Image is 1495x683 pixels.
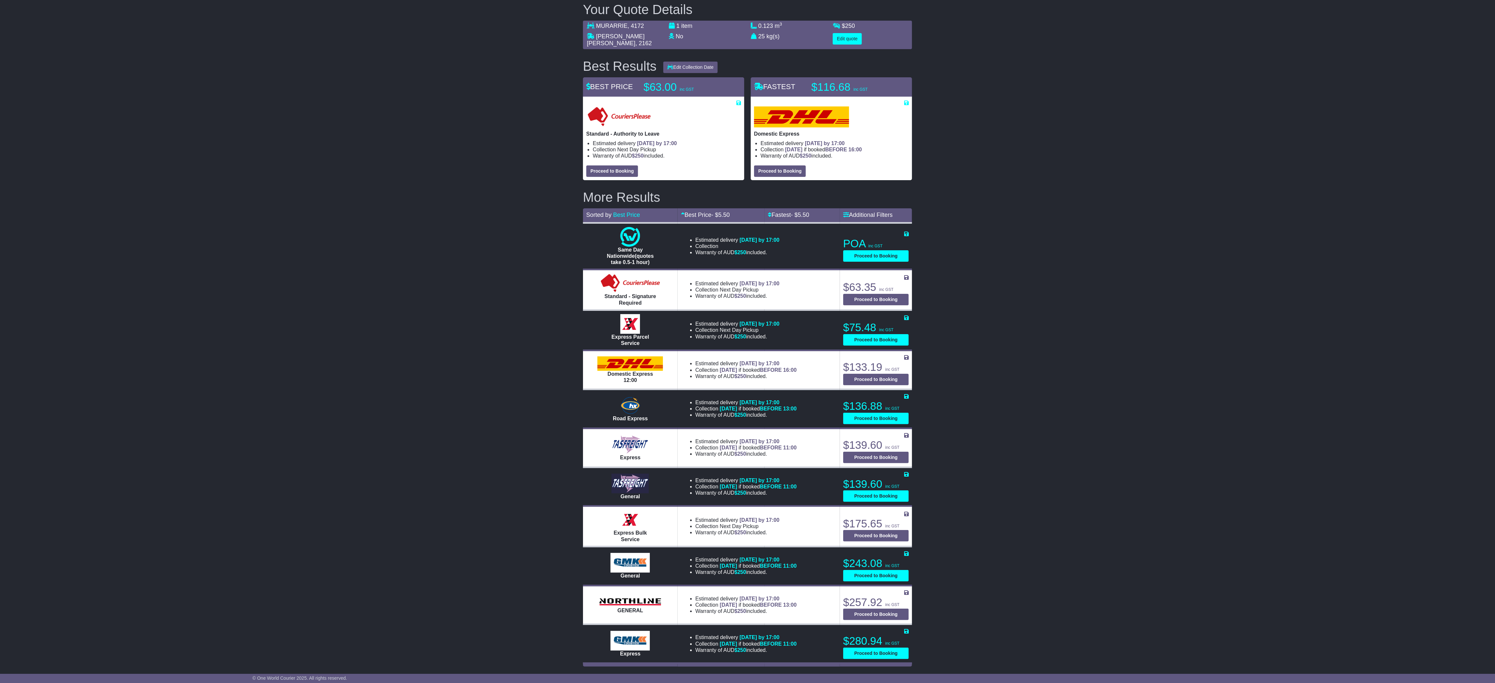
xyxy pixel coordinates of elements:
span: 250 [737,608,746,614]
h2: Your Quote Details [583,2,912,17]
span: 250 [737,490,746,496]
span: 13:00 [783,602,797,608]
span: 1 [676,23,680,29]
li: Estimated delivery [695,477,797,484]
span: Same Day Nationwide(quotes take 0.5-1 hour) [607,247,654,265]
span: 0.123 [758,23,773,29]
li: Estimated delivery [695,321,780,327]
li: Collection [695,484,797,490]
a: Best Price [613,212,640,218]
span: [DATE] by 17:00 [740,281,780,286]
li: Warranty of AUD included. [695,608,797,614]
li: Warranty of AUD included. [695,333,780,340]
span: 250 [737,451,746,457]
li: Collection [695,243,780,249]
span: 5.50 [718,212,730,218]
li: Warranty of AUD included. [695,569,797,575]
li: Collection [695,406,797,412]
li: Warranty of AUD included. [695,373,797,379]
span: [DATE] by 17:00 [740,439,780,444]
li: Warranty of AUD included. [695,647,797,653]
span: BEFORE [825,147,847,152]
span: BEFORE [760,406,782,411]
span: 250 [737,373,746,379]
span: [DATE] by 17:00 [740,321,780,327]
span: BEFORE [760,484,782,489]
span: inc GST [868,244,883,248]
img: DHL: Domestic Express 12:00 [597,356,663,371]
span: , 4172 [628,23,644,29]
button: Edit Collection Date [663,62,718,73]
span: MURARRIE [596,23,628,29]
h2: More Results [583,190,912,204]
span: Domestic Express 12:00 [608,371,653,383]
span: [DATE] [720,484,737,489]
p: $139.60 [843,478,909,491]
span: BEFORE [760,563,782,569]
span: [DATE] by 17:00 [740,478,780,483]
p: $63.35 [843,281,909,294]
li: Estimated delivery [695,280,780,287]
sup: 3 [780,22,782,27]
li: Collection [695,602,797,608]
p: Standard - Authority to Leave [586,131,741,137]
span: 11:00 [783,563,797,569]
span: [DATE] [720,641,737,647]
span: 250 [737,334,746,339]
li: Collection [593,146,741,153]
span: Sorted by [586,212,612,218]
span: 5.50 [798,212,809,218]
span: kg(s) [767,33,780,40]
span: if booked [720,367,797,373]
button: Proceed to Booking [843,374,909,385]
li: Estimated delivery [695,557,797,563]
span: 250 [737,647,746,653]
li: Estimated delivery [761,140,909,146]
span: if booked [720,602,797,608]
img: GMK Logistics: General [611,553,650,573]
p: Domestic Express [754,131,909,137]
span: [DATE] [720,367,737,373]
img: Border Express: Express Bulk Service [620,510,640,530]
span: inc GST [879,287,893,292]
span: 16:00 [783,367,797,373]
span: $ [734,530,746,535]
span: Express [620,651,640,656]
li: Warranty of AUD included. [761,153,909,159]
span: $ [734,334,746,339]
li: Warranty of AUD included. [695,451,797,457]
p: $280.94 [843,635,909,648]
li: Collection [695,641,797,647]
span: Express Bulk Service [614,530,647,542]
li: Estimated delivery [695,399,797,406]
button: Proceed to Booking [843,609,909,620]
button: Proceed to Booking [843,294,909,305]
p: $139.60 [843,439,909,452]
li: Warranty of AUD included. [695,412,797,418]
span: Road Express [613,416,648,421]
span: $ [734,451,746,457]
span: $ [734,569,746,575]
p: $243.08 [843,557,909,570]
span: inc GST [879,328,893,332]
li: Estimated delivery [593,140,741,146]
span: 250 [737,250,746,255]
span: BEFORE [760,367,782,373]
div: Best Results [580,59,660,73]
li: Collection [695,445,797,451]
span: 250 [803,153,811,159]
span: 11:00 [783,641,797,647]
p: $257.92 [843,596,909,609]
button: Proceed to Booking [843,452,909,463]
span: inc GST [885,484,899,489]
span: 250 [635,153,644,159]
span: inc GST [680,87,694,92]
p: POA [843,237,909,250]
li: Collection [695,327,780,333]
li: Warranty of AUD included. [695,249,780,256]
button: Proceed to Booking [843,530,909,541]
li: Collection [695,523,780,529]
span: 16:00 [848,147,862,152]
span: if booked [785,147,862,152]
span: if booked [720,406,797,411]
